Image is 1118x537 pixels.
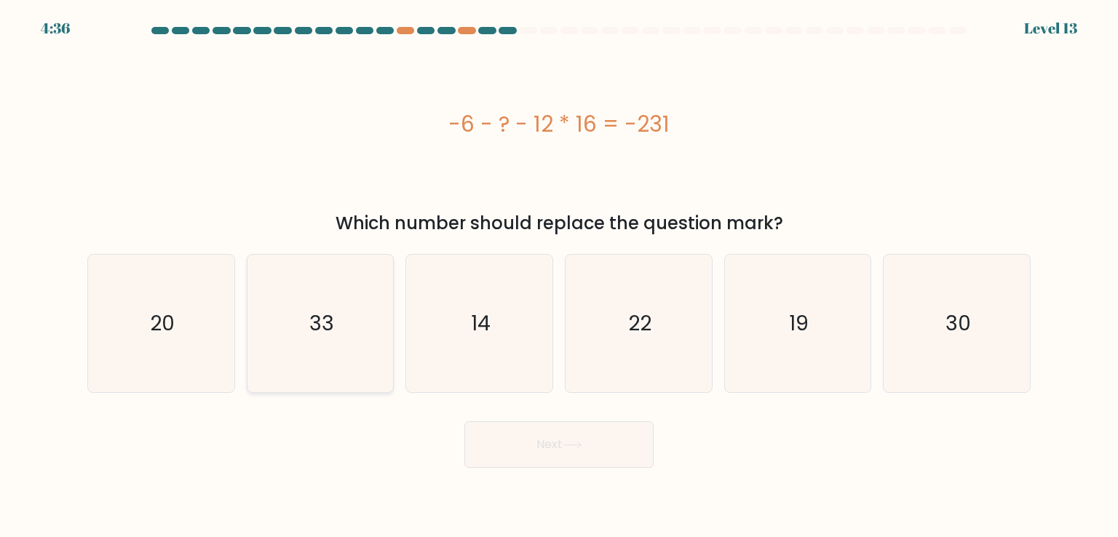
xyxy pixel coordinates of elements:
[1024,17,1077,39] div: Level 13
[464,421,654,468] button: Next
[96,210,1022,236] div: Which number should replace the question mark?
[789,309,809,338] text: 19
[41,17,70,39] div: 4:36
[628,309,651,338] text: 22
[309,309,334,338] text: 33
[471,309,491,338] text: 14
[87,108,1031,140] div: -6 - ? - 12 * 16 = -231
[945,309,971,338] text: 30
[150,309,175,338] text: 20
